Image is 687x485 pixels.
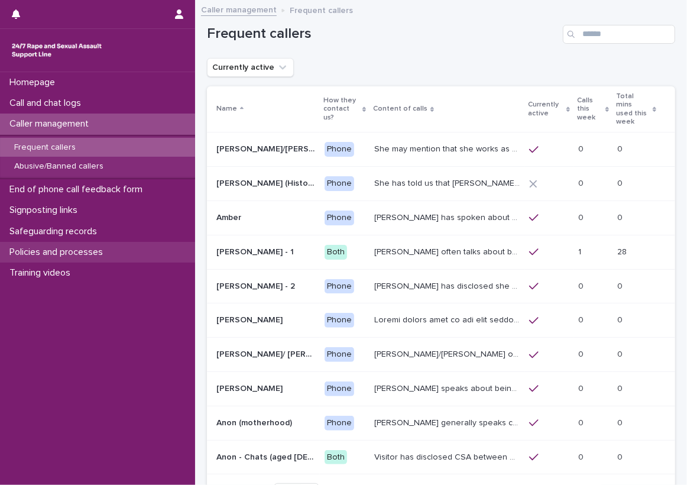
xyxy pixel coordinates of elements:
div: Phone [325,313,354,328]
div: Both [325,245,347,260]
p: Visitor has disclosed CSA between 9-12 years of age involving brother in law who lifted them out ... [374,450,522,463]
p: Frequent callers [5,143,85,153]
p: Homepage [5,77,64,88]
p: 0 [578,347,586,360]
p: Safeguarding records [5,226,106,237]
p: Anon - Chats (aged 16 -17) [216,450,317,463]
p: [PERSON_NAME] [216,313,285,325]
p: [PERSON_NAME] - 1 [216,245,296,257]
p: [PERSON_NAME]/ [PERSON_NAME] [216,347,317,360]
h1: Frequent callers [207,25,558,43]
img: rhQMoQhaT3yELyF149Cw [9,38,104,62]
p: She may mention that she works as a Nanny, looking after two children. Abbie / Emily has let us k... [374,142,522,154]
p: Caller generally speaks conversationally about many different things in her life and rarely speak... [374,416,522,428]
p: 28 [617,245,629,257]
p: Currently active [528,98,563,120]
tr: [PERSON_NAME][PERSON_NAME] PhoneLoremi dolors amet co adi elit seddo eiu tempor in u labor et dol... [207,303,675,338]
p: Frequent callers [290,3,353,16]
p: Content of calls [373,102,427,115]
p: 0 [578,142,586,154]
div: Phone [325,176,354,191]
p: Amber has spoken about multiple experiences of sexual abuse. Amber told us she is now 18 (as of 0... [374,211,522,223]
p: 0 [617,142,625,154]
div: Phone [325,279,354,294]
p: 0 [617,381,625,394]
tr: [PERSON_NAME]/ [PERSON_NAME][PERSON_NAME]/ [PERSON_NAME] Phone[PERSON_NAME]/[PERSON_NAME] often t... [207,338,675,372]
p: 1 [578,245,584,257]
p: Anon (motherhood) [216,416,294,428]
button: Currently active [207,58,294,77]
p: How they contact us? [323,94,359,124]
p: End of phone call feedback form [5,184,152,195]
input: Search [563,25,675,44]
tr: Anon - Chats (aged [DEMOGRAPHIC_DATA])Anon - Chats (aged [DEMOGRAPHIC_DATA]) BothVisitor has disc... [207,440,675,474]
p: 0 [617,313,625,325]
p: Training videos [5,267,80,279]
p: 0 [617,176,625,189]
tr: [PERSON_NAME] (Historic Plan)[PERSON_NAME] (Historic Plan) PhoneShe has told us that [PERSON_NAME... [207,167,675,201]
tr: [PERSON_NAME] - 2[PERSON_NAME] - 2 Phone[PERSON_NAME] has disclosed she has survived two rapes, o... [207,269,675,303]
p: She has told us that Prince Andrew was involved with her abuse. Men from Hollywood (or 'Hollywood... [374,176,522,189]
p: Abbie/Emily (Anon/'I don't know'/'I can't remember') [216,142,317,154]
p: 0 [578,211,586,223]
p: 0 [578,279,586,292]
p: 0 [578,416,586,428]
p: Alison (Historic Plan) [216,176,317,189]
p: 0 [617,279,625,292]
a: Caller management [201,2,277,16]
p: [PERSON_NAME] - 2 [216,279,297,292]
div: Both [325,450,347,465]
p: 0 [578,381,586,394]
div: Phone [325,142,354,157]
p: Amy has disclosed she has survived two rapes, one in the UK and the other in Australia in 2013. S... [374,279,522,292]
p: Amber [216,211,244,223]
p: 0 [617,211,625,223]
p: Caller management [5,118,98,130]
div: Phone [325,211,354,225]
p: 0 [578,313,586,325]
p: Total mins used this week [616,90,649,129]
p: Amy often talks about being raped a night before or 2 weeks ago or a month ago. She also makes re... [374,245,522,257]
div: Phone [325,347,354,362]
p: Abusive/Banned callers [5,161,113,172]
tr: Anon (motherhood)Anon (motherhood) Phone[PERSON_NAME] generally speaks conversationally about man... [207,406,675,440]
p: 0 [617,347,625,360]
p: Andrew shared that he has been raped and beaten by a group of men in or near his home twice withi... [374,313,522,325]
tr: AmberAmber Phone[PERSON_NAME] has spoken about multiple experiences of [MEDICAL_DATA]. [PERSON_NA... [207,201,675,235]
p: [PERSON_NAME] [216,381,285,394]
p: 0 [617,416,625,428]
p: Policies and processes [5,247,112,258]
tr: [PERSON_NAME] - 1[PERSON_NAME] - 1 Both[PERSON_NAME] often talks about being raped a night before... [207,235,675,269]
p: Name [216,102,237,115]
p: 0 [617,450,625,463]
div: Phone [325,416,354,431]
p: Signposting links [5,205,87,216]
p: 0 [578,176,586,189]
p: 0 [578,450,586,463]
tr: [PERSON_NAME][PERSON_NAME] Phone[PERSON_NAME] speaks about being raped and abused by the police a... [207,371,675,406]
p: Call and chat logs [5,98,90,109]
div: Phone [325,381,354,396]
p: Calls this week [577,94,602,124]
tr: [PERSON_NAME]/[PERSON_NAME] (Anon/'I don't know'/'I can't remember')[PERSON_NAME]/[PERSON_NAME] (... [207,132,675,167]
p: Anna/Emma often talks about being raped at gunpoint at the age of 13/14 by her ex-partner, aged 1... [374,347,522,360]
p: Caller speaks about being raped and abused by the police and her ex-husband of 20 years. She has ... [374,381,522,394]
